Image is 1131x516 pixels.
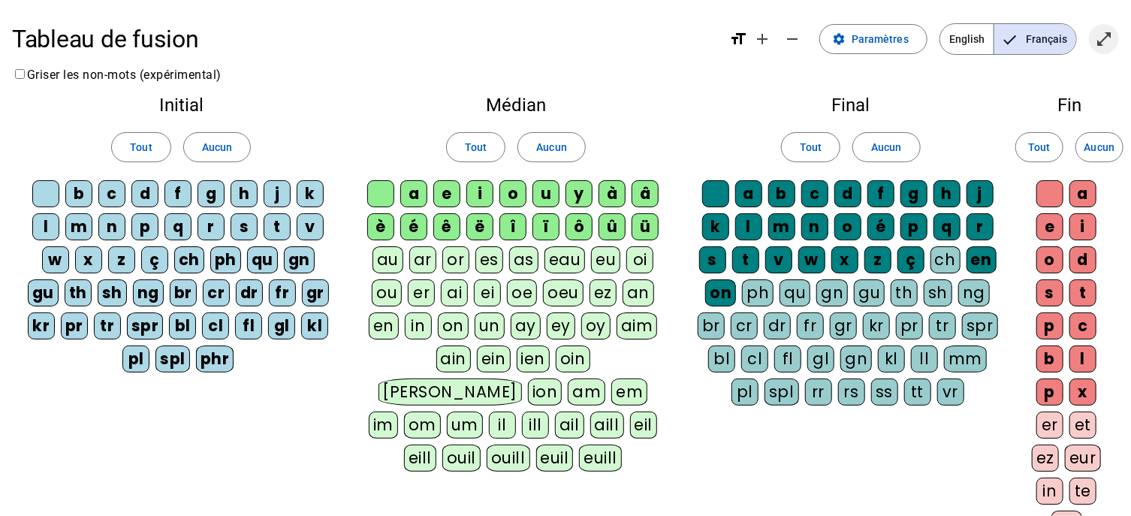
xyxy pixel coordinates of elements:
[436,346,472,373] div: ain
[264,213,291,240] div: t
[297,180,324,207] div: k
[630,412,658,439] div: eil
[127,312,164,339] div: spr
[404,412,441,439] div: om
[852,30,909,48] span: Paramètres
[599,213,626,240] div: û
[967,213,994,240] div: r
[372,246,403,273] div: au
[164,180,192,207] div: f
[202,312,229,339] div: cl
[15,69,25,79] input: Griser les non-mots (expérimental)
[94,312,121,339] div: tr
[1069,412,1096,439] div: et
[65,213,92,240] div: m
[28,279,59,306] div: gu
[42,246,69,273] div: w
[944,346,987,373] div: mm
[511,312,541,339] div: ay
[441,279,468,306] div: ai
[433,213,460,240] div: ê
[871,138,901,156] span: Aucun
[783,30,801,48] mat-icon: remove
[75,246,102,273] div: x
[1075,132,1123,162] button: Aucun
[1036,478,1063,505] div: in
[565,213,593,240] div: ô
[1036,312,1063,339] div: p
[1065,445,1101,472] div: eur
[247,246,278,273] div: qu
[536,138,566,156] span: Aucun
[816,279,848,306] div: gn
[12,15,717,63] h1: Tableau de fusion
[475,246,503,273] div: es
[702,213,729,240] div: k
[65,279,92,306] div: th
[930,246,961,273] div: ch
[442,445,481,472] div: ouil
[111,132,170,162] button: Tout
[994,24,1076,54] span: Français
[536,445,574,472] div: euil
[198,213,225,240] div: r
[967,180,994,207] div: j
[579,445,621,472] div: euill
[474,279,501,306] div: ei
[509,246,538,273] div: as
[466,213,493,240] div: ë
[517,346,550,373] div: ien
[900,180,927,207] div: g
[765,246,792,273] div: v
[65,180,92,207] div: b
[1028,138,1050,156] span: Tout
[626,246,653,273] div: oi
[24,96,338,114] h2: Initial
[170,279,197,306] div: br
[475,312,505,339] div: un
[442,246,469,273] div: or
[891,279,918,306] div: th
[1084,138,1114,156] span: Aucun
[1089,24,1119,54] button: Entrer en plein écran
[863,312,890,339] div: kr
[780,279,810,306] div: qu
[939,23,1077,55] mat-button-toggle-group: Language selection
[735,213,762,240] div: l
[729,30,747,48] mat-icon: format_size
[555,412,584,439] div: ail
[433,180,460,207] div: e
[372,279,402,306] div: ou
[1036,379,1063,406] div: p
[805,379,832,406] div: rr
[164,213,192,240] div: q
[590,412,624,439] div: aill
[131,180,158,207] div: d
[933,180,961,207] div: h
[466,180,493,207] div: i
[924,279,952,306] div: sh
[774,346,801,373] div: fl
[623,279,654,306] div: an
[1095,30,1113,48] mat-icon: open_in_full
[532,213,559,240] div: ï
[133,279,164,306] div: ng
[98,279,127,306] div: sh
[1036,246,1063,273] div: o
[854,279,885,306] div: gu
[568,379,605,406] div: am
[1032,445,1059,472] div: ez
[203,279,230,306] div: cr
[819,24,927,54] button: Paramètres
[98,213,125,240] div: n
[900,213,927,240] div: p
[183,132,251,162] button: Aucun
[409,246,436,273] div: ar
[284,246,315,273] div: gn
[764,312,791,339] div: dr
[777,24,807,54] button: Diminuer la taille de la police
[131,213,158,240] div: p
[379,379,522,406] div: [PERSON_NAME]
[517,132,585,162] button: Aucun
[108,246,135,273] div: z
